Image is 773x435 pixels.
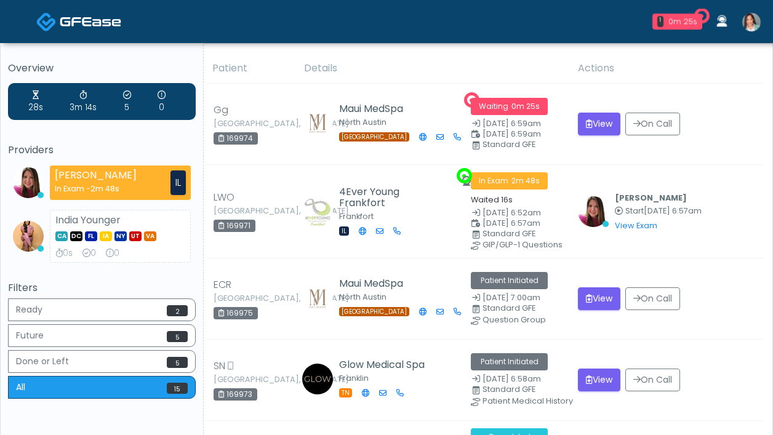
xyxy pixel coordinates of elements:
[297,54,571,84] th: Details
[167,357,188,368] span: 5
[339,388,352,397] span: TN
[471,130,563,138] small: Scheduled Time
[339,226,349,236] span: IL
[625,206,644,216] span: Start
[471,120,563,128] small: Date Created
[471,294,563,302] small: Date Created
[36,12,57,32] img: Docovia
[471,272,548,289] span: Patient Initiated
[471,98,548,115] span: Waiting ·
[625,369,680,391] button: On Call
[214,103,228,118] span: Gg
[571,54,763,84] th: Actions
[8,376,196,399] button: All15
[471,209,563,217] small: Date Created
[483,241,575,249] div: GIP/GLP-1 Questions
[214,388,257,401] div: 169973
[625,113,680,135] button: On Call
[13,221,44,252] img: India Younger
[471,194,513,205] small: Waited 16s
[55,231,68,241] span: CA
[302,364,333,394] img: Tonia Strine
[214,307,258,319] div: 169975
[302,282,333,313] img: Winston Turnage
[60,15,121,28] img: Docovia
[55,247,73,260] div: Average Review Time
[55,168,137,182] strong: [PERSON_NAME]
[657,16,663,27] div: 1
[339,211,374,221] small: Frankfort
[214,120,281,127] small: [GEOGRAPHIC_DATA], [US_STATE]
[578,287,620,310] button: View
[214,220,255,232] div: 169971
[214,376,281,383] small: [GEOGRAPHIC_DATA], [US_STATE]
[90,183,119,194] span: 2m 48s
[106,247,119,260] div: Extended Exams
[167,383,188,394] span: 15
[36,1,121,41] a: Docovia
[205,54,297,84] th: Patient
[615,220,657,231] a: View Exam
[339,307,409,316] span: [GEOGRAPHIC_DATA]
[55,183,137,194] div: In Exam -
[85,231,97,241] span: FL
[144,231,156,241] span: VA
[483,386,575,393] div: Standard GFE
[13,167,44,198] img: Megan McComy
[8,298,196,321] button: Ready2
[471,172,548,190] span: In Exam ·
[302,196,333,227] img: Ryan Simmons
[483,118,541,129] span: [DATE] 6:59am
[339,186,447,209] h5: 4Ever Young Frankfort
[123,89,131,114] div: Exams Completed
[339,292,386,302] small: North Austin
[483,316,575,324] div: Question Group
[511,101,540,111] span: 0m 25s
[625,287,680,310] button: On Call
[170,170,186,195] div: IL
[339,373,369,383] small: Franklin
[483,141,575,148] div: Standard GFE
[339,278,447,289] h5: Maui MedSpa
[167,305,188,316] span: 2
[339,132,409,142] span: [GEOGRAPHIC_DATA]
[8,350,196,373] button: Done or Left5
[28,89,43,114] div: Average Wait Time
[8,145,196,156] h5: Providers
[578,196,609,227] img: Megan McComy
[214,190,234,205] span: LWO
[214,359,225,373] span: SN
[55,213,121,227] strong: India Younger
[615,207,702,215] small: Started at
[8,282,196,293] h5: Filters
[742,13,761,31] img: Jennifer Ekeh
[578,113,620,135] button: View
[158,89,166,114] div: Extended Exams
[8,298,196,402] div: Basic example
[167,331,188,342] span: 5
[645,9,710,34] a: 1 0m 25s
[214,295,281,302] small: [GEOGRAPHIC_DATA], [US_STATE]
[483,207,541,218] span: [DATE] 6:52am
[483,218,540,228] span: [DATE] 6:57am
[483,373,541,384] span: [DATE] 6:58am
[483,230,575,237] div: Standard GFE
[615,193,687,203] b: [PERSON_NAME]
[8,324,196,347] button: Future5
[578,369,620,391] button: View
[302,107,333,138] img: Winston Turnage
[483,305,575,312] div: Standard GFE
[70,89,97,114] div: Average Review Time
[214,277,231,292] span: ECR
[339,117,386,127] small: North Austin
[339,359,425,370] h5: Glow Medical Spa
[129,231,142,241] span: UT
[483,292,540,303] span: [DATE] 7:00am
[82,247,96,260] div: Exams Completed
[8,63,196,74] h5: Overview
[471,353,548,370] span: Patient Initiated
[483,129,541,139] span: [DATE] 6:59am
[114,231,127,241] span: NY
[471,375,563,383] small: Date Created
[70,231,82,241] span: DC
